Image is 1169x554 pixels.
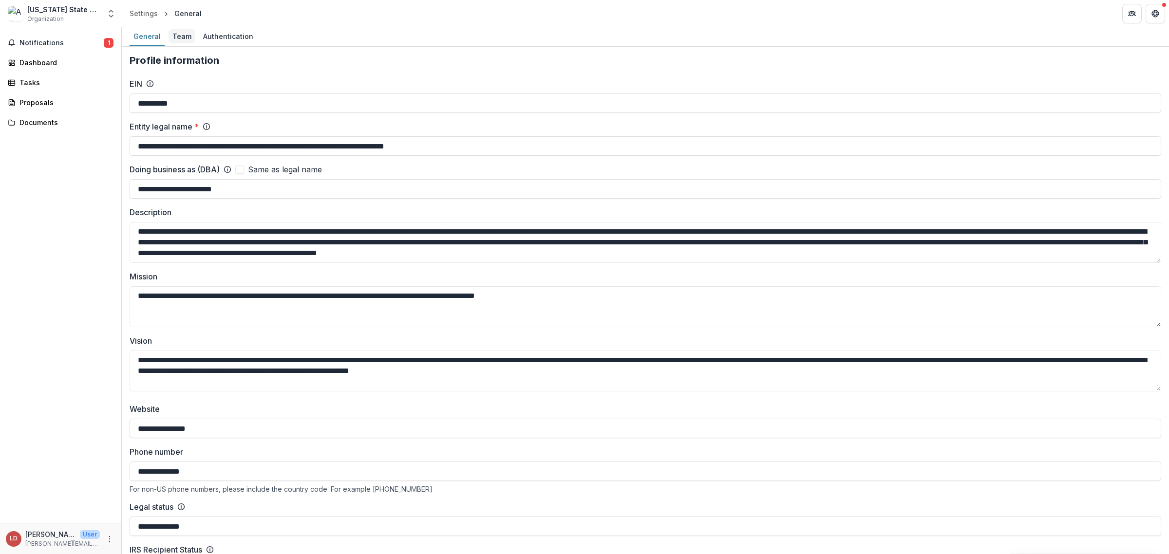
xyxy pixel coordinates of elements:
[27,15,64,23] span: Organization
[130,206,1155,218] label: Description
[19,97,110,108] div: Proposals
[174,8,202,18] div: General
[25,529,76,539] p: [PERSON_NAME]
[1146,4,1165,23] button: Get Help
[8,6,23,21] img: Arizona State University Foundation for A New American University for ASU Art Museum
[10,536,18,542] div: Lizabeth Dion
[4,35,117,51] button: Notifications1
[19,117,110,128] div: Documents
[130,446,1155,458] label: Phone number
[130,27,165,46] a: General
[104,533,115,545] button: More
[1122,4,1142,23] button: Partners
[169,27,195,46] a: Team
[27,4,100,15] div: [US_STATE] State University Foundation for A [GEOGRAPHIC_DATA] for [GEOGRAPHIC_DATA]
[130,8,158,18] div: Settings
[130,335,1155,347] label: Vision
[126,6,162,20] a: Settings
[4,94,117,111] a: Proposals
[130,403,1155,415] label: Website
[4,55,117,71] a: Dashboard
[199,29,257,43] div: Authentication
[130,121,199,132] label: Entity legal name
[19,57,110,68] div: Dashboard
[130,78,142,90] label: EIN
[19,77,110,88] div: Tasks
[130,271,1155,282] label: Mission
[199,27,257,46] a: Authentication
[25,539,100,548] p: [PERSON_NAME][EMAIL_ADDRESS][DOMAIN_NAME]
[4,74,117,91] a: Tasks
[4,114,117,130] a: Documents
[248,164,322,175] span: Same as legal name
[130,29,165,43] div: General
[130,55,1161,66] h2: Profile information
[126,6,206,20] nav: breadcrumb
[80,530,100,539] p: User
[19,39,104,47] span: Notifications
[130,501,173,513] label: Legal status
[104,38,113,48] span: 1
[169,29,195,43] div: Team
[104,4,118,23] button: Open entity switcher
[130,164,220,175] label: Doing business as (DBA)
[130,485,1161,493] div: For non-US phone numbers, please include the country code. For example [PHONE_NUMBER]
